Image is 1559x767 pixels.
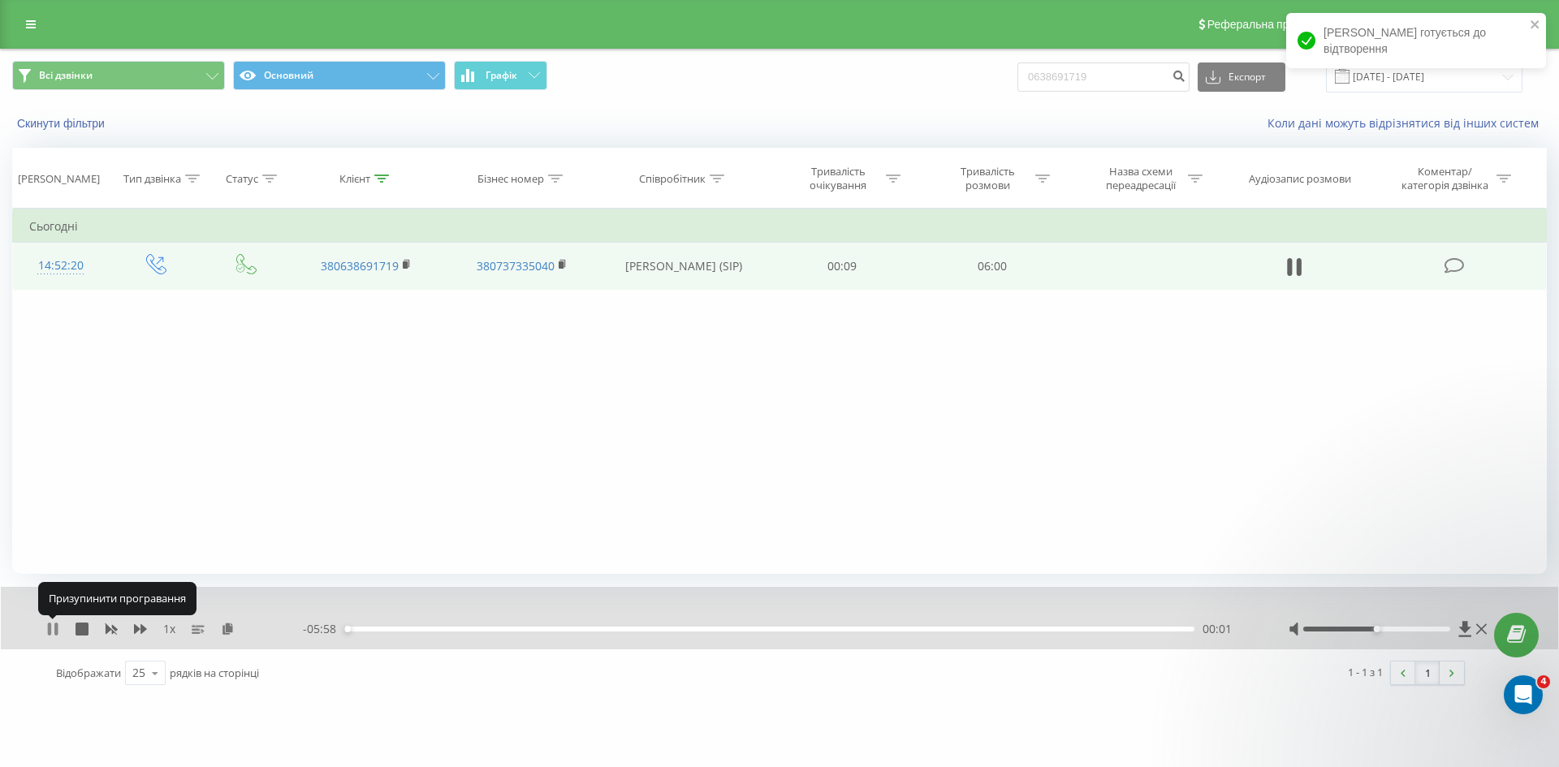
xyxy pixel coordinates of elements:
button: Основний [233,61,446,90]
div: Тип дзвінка [123,172,181,186]
div: Назва схеми переадресації [1097,165,1184,192]
button: Всі дзвінки [12,61,225,90]
td: Сьогодні [13,210,1547,243]
a: 1 [1415,661,1440,684]
div: Accessibility label [1373,626,1380,632]
div: Тривалість розмови [944,165,1031,192]
a: 380638691719 [321,258,399,274]
input: Пошук за номером [1017,62,1190,92]
td: 06:00 [917,243,1066,290]
button: Експорт [1198,62,1285,92]
div: Тривалість очікування [795,165,882,192]
button: close [1530,18,1541,33]
button: Графік [454,61,547,90]
div: 1 - 1 з 1 [1348,664,1383,680]
span: 4 [1537,675,1550,688]
div: Бізнес номер [477,172,544,186]
div: Коментар/категорія дзвінка [1397,165,1492,192]
div: Аудіозапис розмови [1249,172,1351,186]
iframe: Intercom live chat [1504,675,1543,714]
a: 380737335040 [477,258,555,274]
a: Коли дані можуть відрізнятися вiд інших систем [1267,115,1547,131]
span: 1 x [163,621,175,637]
div: [PERSON_NAME] готується до відтворення [1286,13,1546,68]
div: 14:52:20 [29,250,93,282]
div: 25 [132,665,145,681]
div: Статус [226,172,258,186]
span: 00:01 [1203,621,1232,637]
span: - 05:58 [303,621,344,637]
button: Скинути фільтри [12,116,113,131]
div: Клієнт [339,172,370,186]
td: 00:09 [767,243,917,290]
div: Призупинити програвання [38,582,196,614]
div: [PERSON_NAME] [18,172,100,186]
span: Відображати [56,666,121,680]
td: [PERSON_NAME] (SIP) [599,243,767,290]
span: рядків на сторінці [170,666,259,680]
div: Accessibility label [344,626,351,632]
span: Реферальна програма [1207,18,1327,31]
span: Графік [486,70,517,81]
span: Всі дзвінки [39,69,93,82]
div: Співробітник [639,172,706,186]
